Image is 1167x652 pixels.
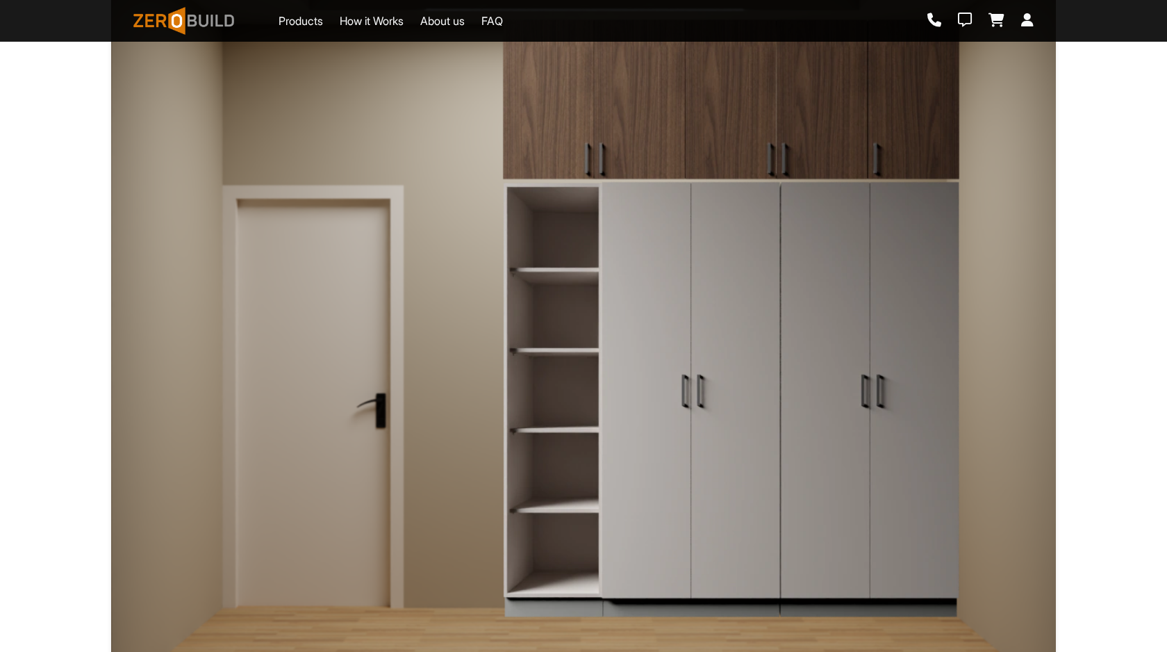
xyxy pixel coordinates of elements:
a: Products [279,13,323,29]
a: Login [1021,13,1034,28]
img: ZeroBuild logo [133,7,234,35]
a: How it Works [340,13,404,29]
img: 8ft Wardrobe with Left Open Box - Sandstone - 210 x 225 x 57 cm [502,181,960,619]
img: 8ft Loft - Walnut Brown - 80 x 225 x 10 cm [502,18,960,180]
a: FAQ [481,13,503,29]
a: About us [420,13,465,29]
